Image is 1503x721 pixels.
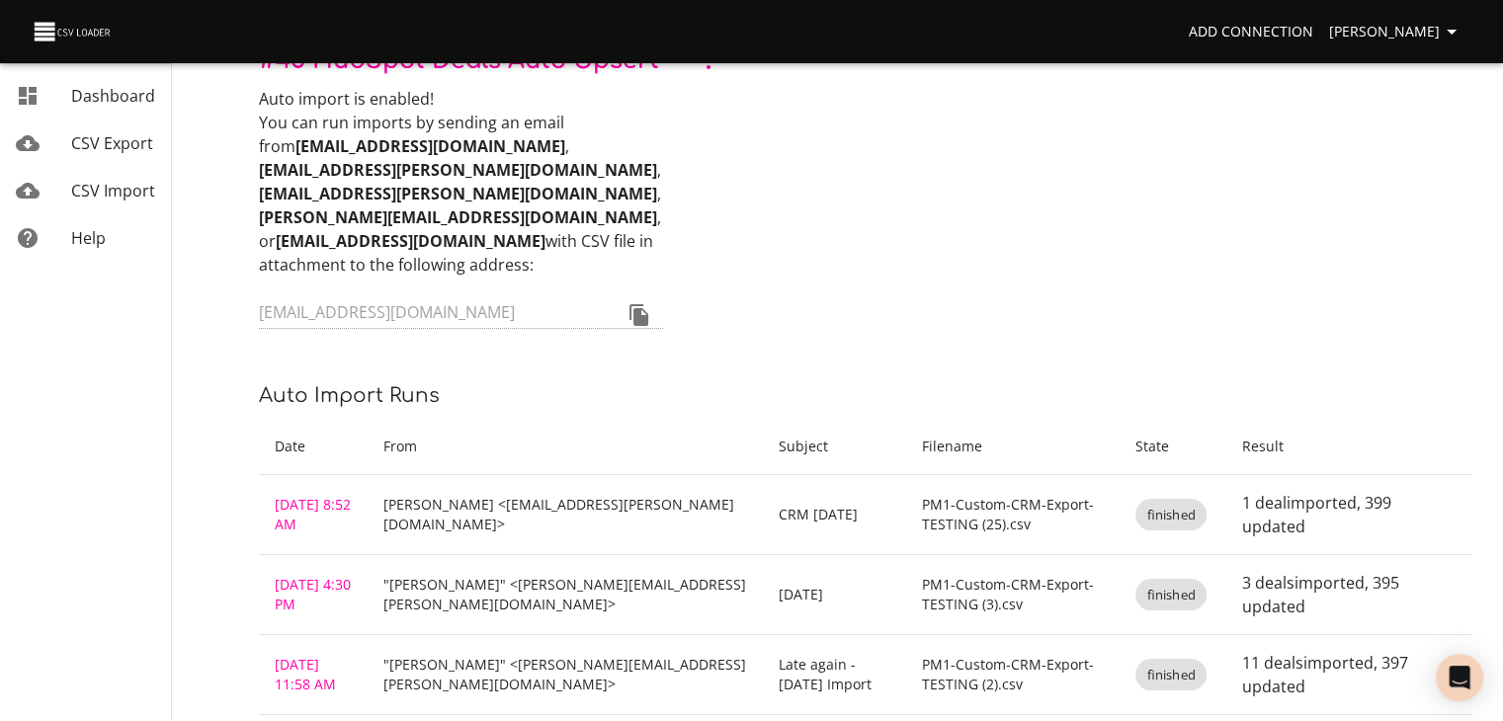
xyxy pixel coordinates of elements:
[275,495,351,533] a: [DATE] 8:52 AM
[763,555,907,635] td: [DATE]
[1241,491,1456,538] p: 1 deal imported , 399 updated
[1135,666,1207,684] span: finished
[275,655,336,693] a: [DATE] 11:58 AM
[1241,571,1456,618] p: 3 deals imported , 395 updated
[368,635,762,715] td: "[PERSON_NAME]" <[PERSON_NAME][EMAIL_ADDRESS][PERSON_NAME][DOMAIN_NAME]>
[1225,419,1471,475] th: Result
[1189,20,1313,44] span: Add Connection
[259,206,657,228] strong: [PERSON_NAME][EMAIL_ADDRESS][DOMAIN_NAME]
[906,475,1120,555] td: PM1-Custom-CRM-Export-TESTING (25).csv
[1241,651,1456,698] p: 11 deals imported , 397 updated
[763,635,907,715] td: Late again - [DATE] Import
[71,85,155,107] span: Dashboard
[276,230,545,252] strong: [EMAIL_ADDRESS][DOMAIN_NAME]
[906,635,1120,715] td: PM1-Custom-CRM-Export-TESTING (2).csv
[368,555,762,635] td: "[PERSON_NAME]" <[PERSON_NAME][EMAIL_ADDRESS][PERSON_NAME][DOMAIN_NAME]>
[368,475,762,555] td: [PERSON_NAME] <[EMAIL_ADDRESS][PERSON_NAME][DOMAIN_NAME]>
[616,291,663,339] button: Copy to clipboard
[1135,586,1207,604] span: finished
[71,132,153,154] span: CSV Export
[275,575,351,613] a: [DATE] 4:30 PM
[71,227,106,249] span: Help
[259,384,440,407] span: Auto Import Runs
[259,183,657,204] strong: [EMAIL_ADDRESS][PERSON_NAME][DOMAIN_NAME]
[1181,14,1321,50] a: Add Connection
[1329,20,1463,44] span: [PERSON_NAME]
[763,475,907,555] td: CRM [DATE]
[1436,654,1483,701] div: Open Intercom Messenger
[295,135,565,157] strong: [EMAIL_ADDRESS][DOMAIN_NAME]
[259,87,663,277] p: Auto import is enabled! You can run imports by sending an email from , , , , or with CSV file in ...
[71,180,155,201] span: CSV Import
[763,419,907,475] th: Subject
[1120,419,1225,475] th: State
[368,419,762,475] th: From
[259,419,368,475] th: Date
[906,419,1120,475] th: Filename
[32,18,115,45] img: CSV Loader
[259,159,657,181] strong: [EMAIL_ADDRESS][PERSON_NAME][DOMAIN_NAME]
[259,47,659,74] span: # 45 HubSpot Deals Auto Upsert
[1135,506,1207,524] span: finished
[906,555,1120,635] td: PM1-Custom-CRM-Export-TESTING (3).csv
[1321,14,1471,50] button: [PERSON_NAME]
